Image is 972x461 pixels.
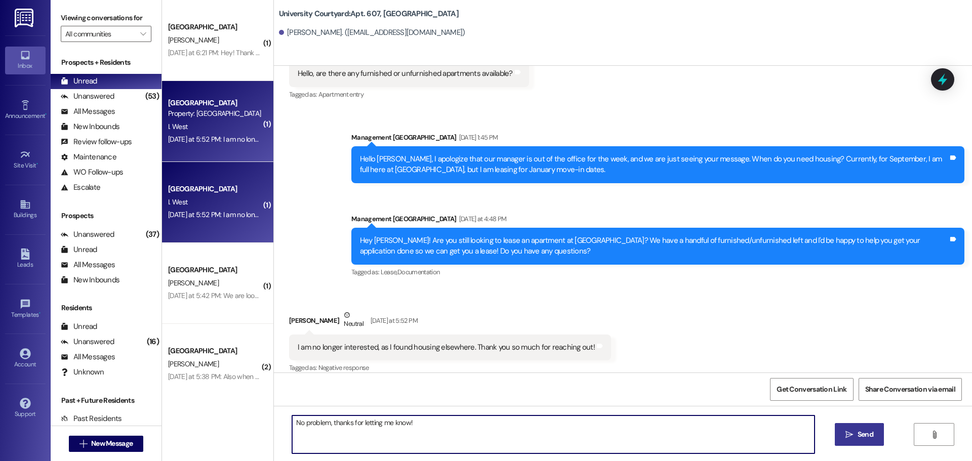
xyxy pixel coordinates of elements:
[140,30,146,38] i: 
[61,137,132,147] div: Review follow-ups
[61,413,122,424] div: Past Residents
[457,214,507,224] div: [DATE] at 4:48 PM
[368,315,418,326] div: [DATE] at 5:52 PM
[5,146,46,174] a: Site Visit •
[168,372,408,381] div: [DATE] at 5:38 PM: Also when would be good to swing by and talk price and stuff?
[69,436,144,452] button: New Message
[279,9,459,19] b: University Courtyard: Apt. 607, [GEOGRAPHIC_DATA]
[168,210,494,219] div: [DATE] at 5:52 PM: I am no longer interested, as I found housing elsewhere. Thank you so much for...
[5,47,46,74] a: Inbox
[5,395,46,422] a: Support
[777,384,846,395] span: Get Conversation Link
[61,321,97,332] div: Unread
[61,260,115,270] div: All Messages
[168,197,187,206] span: I. West
[168,359,219,368] span: [PERSON_NAME]
[5,296,46,323] a: Templates •
[381,268,397,276] span: Lease ,
[51,211,161,221] div: Prospects
[61,229,114,240] div: Unanswered
[61,352,115,362] div: All Messages
[79,440,87,448] i: 
[5,245,46,273] a: Leads
[168,122,187,131] span: I. West
[36,160,38,167] span: •
[289,310,611,334] div: [PERSON_NAME]
[397,268,440,276] span: Documentation
[168,135,494,144] div: [DATE] at 5:52 PM: I am no longer interested, as I found housing elsewhere. Thank you so much for...
[930,431,938,439] i: 
[39,310,40,317] span: •
[318,90,363,99] span: Apartment entry
[143,227,161,242] div: (37)
[292,415,815,453] textarea: No problem, thanks for letting me know!
[61,106,115,117] div: All Messages
[168,346,262,356] div: [GEOGRAPHIC_DATA]
[859,378,962,401] button: Share Conversation via email
[351,214,964,228] div: Management [GEOGRAPHIC_DATA]
[61,367,104,378] div: Unknown
[845,431,853,439] i: 
[45,111,47,118] span: •
[51,303,161,313] div: Residents
[360,235,948,257] div: Hey [PERSON_NAME]! Are you still looking to lease an apartment at [GEOGRAPHIC_DATA]? We have a ha...
[61,76,97,87] div: Unread
[289,87,529,102] div: Tagged as:
[61,91,114,102] div: Unanswered
[61,152,116,162] div: Maintenance
[5,345,46,372] a: Account
[168,108,262,119] div: Property: [GEOGRAPHIC_DATA]
[770,378,853,401] button: Get Conversation Link
[61,167,123,178] div: WO Follow-ups
[457,132,498,143] div: [DATE] 1:45 PM
[51,57,161,68] div: Prospects + Residents
[298,342,595,353] div: I am no longer interested, as I found housing elsewhere. Thank you so much for reaching out!
[318,363,369,372] span: Negative response
[858,429,873,440] span: Send
[168,98,262,108] div: [GEOGRAPHIC_DATA]
[168,35,219,45] span: [PERSON_NAME]
[279,27,465,38] div: [PERSON_NAME]. ([EMAIL_ADDRESS][DOMAIN_NAME])
[168,184,262,194] div: [GEOGRAPHIC_DATA]
[61,275,119,285] div: New Inbounds
[168,265,262,275] div: [GEOGRAPHIC_DATA]
[865,384,955,395] span: Share Conversation via email
[360,154,948,176] div: Hello [PERSON_NAME], I apologize that our manager is out of the office for the week, and we are j...
[61,244,97,255] div: Unread
[143,89,161,104] div: (53)
[289,360,611,375] div: Tagged as:
[342,310,365,331] div: Neutral
[5,196,46,223] a: Buildings
[61,121,119,132] div: New Inbounds
[61,337,114,347] div: Unanswered
[351,265,964,279] div: Tagged as:
[15,9,35,27] img: ResiDesk Logo
[835,423,884,446] button: Send
[168,22,262,32] div: [GEOGRAPHIC_DATA]
[168,48,533,57] div: [DATE] at 6:21 PM: Hey! Thank you, we have decided to go another route though. Thanks so much and...
[91,438,133,449] span: New Message
[65,26,135,42] input: All communities
[168,278,219,287] span: [PERSON_NAME]
[61,10,151,26] label: Viewing conversations for
[144,334,161,350] div: (16)
[61,182,100,193] div: Escalate
[168,291,463,300] div: [DATE] at 5:42 PM: We are looking at moving in in April, but would still love a tour, let me know...
[298,68,513,79] div: Hello, are there any furnished or unfurnished apartments available?
[351,132,964,146] div: Management [GEOGRAPHIC_DATA]
[51,395,161,406] div: Past + Future Residents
